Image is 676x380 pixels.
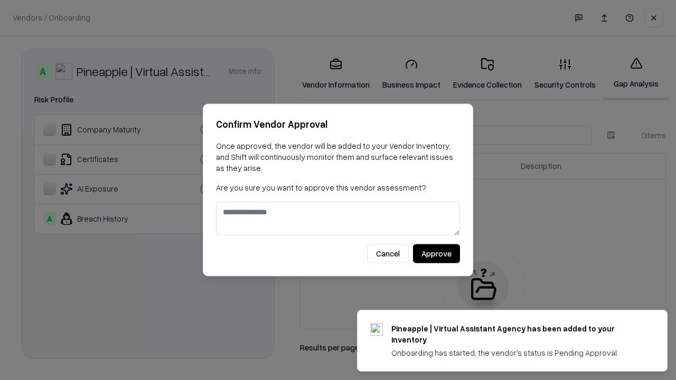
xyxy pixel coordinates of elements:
h2: Confirm Vendor Approval [216,117,460,132]
div: Onboarding has started, the vendor's status is Pending Approval. [391,347,642,358]
div: Pineapple | Virtual Assistant Agency has been added to your inventory [391,323,642,345]
button: Cancel [367,244,409,263]
p: Are you sure you want to approve this vendor assessment? [216,182,460,193]
img: trypineapple.com [370,323,383,336]
p: Once approved, the vendor will be added to your Vendor Inventory, and Shift will continuously mon... [216,140,460,174]
button: Approve [413,244,460,263]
